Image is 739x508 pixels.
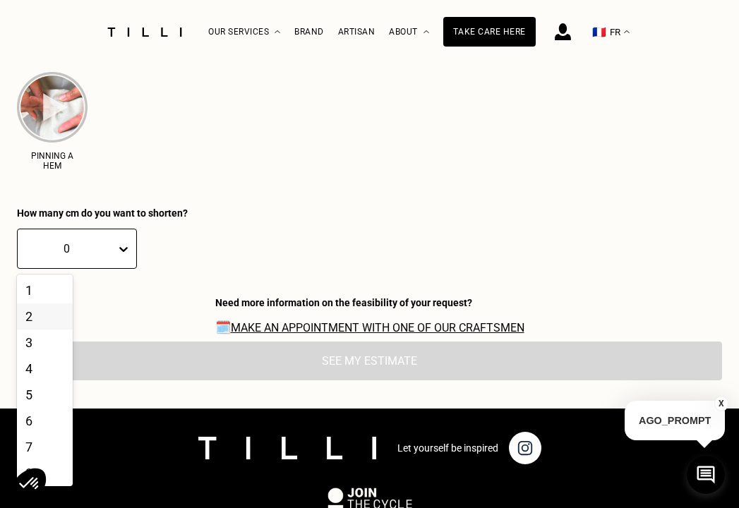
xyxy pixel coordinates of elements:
font: Need more information on the feasibility of your request? [215,297,472,308]
a: Brand [294,27,324,37]
font: Pinning a hem [31,151,73,171]
font: 8 [25,466,32,480]
font: Our services [208,27,269,37]
a: Make an appointment with one of our craftsmen [231,321,524,334]
font: Let yourself be inspired [397,442,498,454]
font: 3 [25,335,32,350]
img: Tilli Dressmaking Service Logo [102,28,187,37]
img: pin a hem [17,72,88,143]
img: Drop-down menu [275,30,280,34]
font: 🇫🇷 [592,25,606,39]
font: FR [610,27,620,37]
a: Artisan [338,27,375,37]
font: How many cm do you want to shorten? [17,207,188,219]
img: drop-down menu [624,30,630,34]
font: Take care here [453,27,526,37]
img: About drop-down menu [423,30,429,34]
img: connection icon [555,23,571,40]
font: 🗓️ [215,320,231,334]
font: About [389,27,418,37]
img: Tilli's Instagram page, a home retouching service [509,432,541,464]
font: 2 [25,309,32,324]
font: 6 [25,413,32,428]
font: 7 [25,440,32,454]
font: 5 [25,387,32,402]
font: 1 [25,283,32,298]
font: AGO_PROMPT [639,415,711,426]
button: X [714,396,728,411]
a: Take care here [443,17,536,47]
img: Tilli logo [198,437,376,459]
font: 4 [25,361,32,376]
font: X [719,399,724,409]
button: 🇫🇷 FR [585,1,637,64]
